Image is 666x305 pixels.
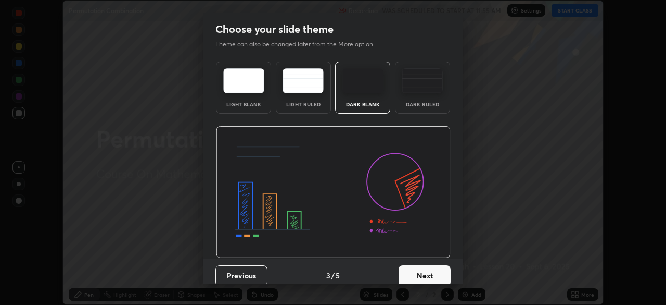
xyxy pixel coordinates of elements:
div: Light Ruled [283,102,324,107]
h2: Choose your slide theme [215,22,334,36]
div: Dark Blank [342,102,383,107]
h4: / [331,270,335,281]
img: darkRuledTheme.de295e13.svg [402,68,443,93]
h4: 3 [326,270,330,281]
p: Theme can also be changed later from the More option [215,40,384,49]
img: darkTheme.f0cc69e5.svg [342,68,383,93]
button: Previous [215,265,267,286]
div: Light Blank [223,102,264,107]
div: Dark Ruled [402,102,443,107]
img: darkThemeBanner.d06ce4a2.svg [216,126,451,259]
h4: 5 [336,270,340,281]
img: lightTheme.e5ed3b09.svg [223,68,264,93]
img: lightRuledTheme.5fabf969.svg [283,68,324,93]
button: Next [399,265,451,286]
